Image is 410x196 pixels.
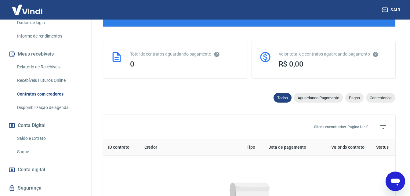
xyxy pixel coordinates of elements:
th: Valor do contrato [319,139,369,156]
th: ID contrato [103,139,140,156]
a: Recebíveis Futuros Online [15,74,84,87]
button: Meus recebíveis [7,47,84,61]
p: 0 itens encontrados. Página 1 de 0 [314,124,368,130]
div: Todos [274,93,292,103]
th: Tipo [242,139,263,156]
th: Status [369,139,395,156]
span: R$ 0,00 [279,60,304,68]
span: Todos [274,96,292,100]
span: Contestados [366,96,395,100]
iframe: Botão para abrir a janela de mensagens [386,172,405,191]
button: Sair [381,4,403,16]
span: Aguardando Pagamento [294,96,343,100]
th: Data de pagamento [263,139,319,156]
div: Pagos [345,93,364,103]
span: Conta digital [18,165,45,174]
svg: Esses contratos não se referem à Vindi, mas sim a outras instituições. [214,51,220,57]
a: Dados de login [15,16,84,29]
div: Valor total de contratos aguardando pagamento [279,51,388,57]
div: Total de contratos aguardando pagamento [130,51,240,57]
img: Vindi [7,0,47,19]
a: Saque [15,146,84,158]
span: Filtros [376,120,390,134]
a: Conta digital [7,163,84,176]
div: Contestados [366,93,395,103]
a: Saldo e Extrato [15,132,84,145]
svg: O valor comprometido não se refere a pagamentos pendentes na Vindi e sim como garantia a outras i... [372,51,379,57]
a: Segurança [7,181,84,195]
div: Aguardando Pagamento [294,93,343,103]
a: Informe de rendimentos [15,30,84,42]
a: Contratos com credores [15,88,84,100]
button: Conta Digital [7,119,84,132]
span: Pagos [345,96,364,100]
div: 0 [130,60,240,68]
th: Credor [140,139,242,156]
a: Relatório de Recebíveis [15,61,84,73]
a: Disponibilização de agenda [15,101,84,114]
